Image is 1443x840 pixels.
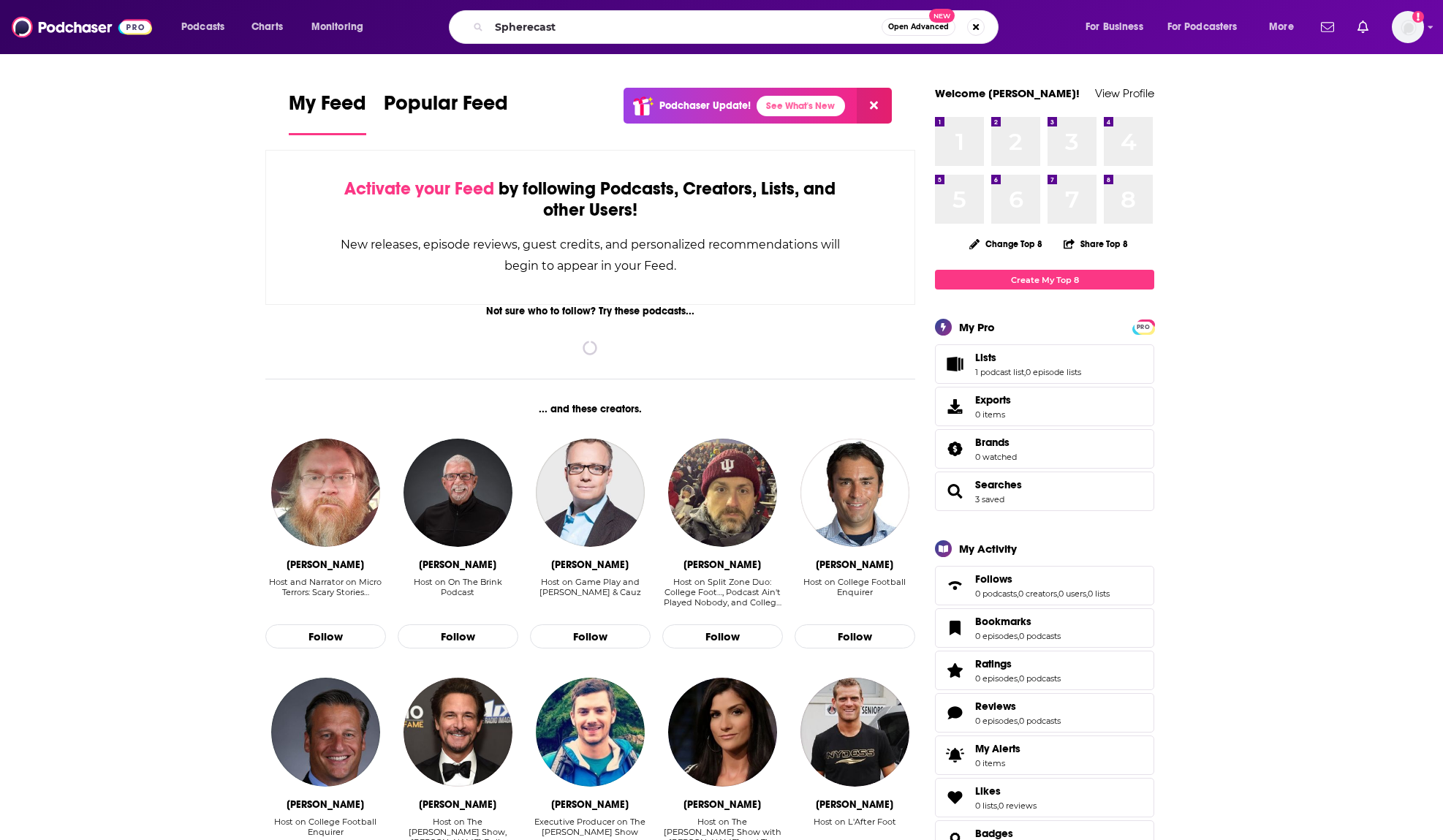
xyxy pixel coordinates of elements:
[271,678,379,786] img: Pat Forde
[12,13,152,41] a: Podchaser - Follow, Share and Rate Podcasts
[975,827,1020,840] a: Badges
[935,344,1154,384] span: Lists
[1135,321,1152,332] a: PRO
[800,439,909,547] img: Pete Thamel
[975,478,1022,491] a: Searches
[940,396,969,417] span: Exports
[975,742,1020,755] span: My Alerts
[940,354,969,374] a: Lists
[975,452,1017,462] a: 0 watched
[1018,631,1019,641] span: ,
[662,624,783,649] button: Follow
[339,178,841,221] div: by following Podcasts, Creators, Lists, and other Users!
[683,559,761,571] div: Steven Godfrey
[975,657,1012,670] span: Ratings
[975,436,1010,449] span: Brands
[398,577,518,608] div: Host on On The Brink Podcast
[1088,589,1110,599] a: 0 lists
[1392,11,1424,43] button: Show profile menu
[1135,322,1152,333] span: PRO
[975,784,1037,798] a: Likes
[344,178,494,200] span: Activate your Feed
[975,784,1001,798] span: Likes
[935,270,1154,290] a: Create My Top 8
[536,678,644,786] img: Adam Hawk
[404,678,512,786] img: Jim Rome
[1019,673,1061,684] a: 0 podcasts
[975,589,1017,599] a: 0 podcasts
[975,827,1013,840] span: Badges
[975,631,1018,641] a: 0 episodes
[251,17,283,37] span: Charts
[1086,589,1088,599] span: ,
[935,387,1154,426] a: Exports
[940,745,969,765] span: My Alerts
[1075,15,1162,39] button: open menu
[975,494,1004,504] a: 3 saved
[975,351,1081,364] a: Lists
[935,735,1154,775] a: My Alerts
[816,798,893,811] div: Jerome Rothen
[959,320,995,334] div: My Pro
[1019,716,1061,726] a: 0 podcasts
[940,575,969,596] a: Follows
[536,439,644,547] a: Matthew Cauz
[1158,15,1259,39] button: open menu
[668,439,776,547] img: Steven Godfrey
[1018,673,1019,684] span: ,
[384,91,508,135] a: Popular Feed
[959,542,1017,556] div: My Activity
[975,700,1061,713] a: Reviews
[463,10,1012,44] div: Search podcasts, credits, & more...
[975,367,1024,377] a: 1 podcast list
[935,693,1154,733] span: Reviews
[888,23,949,31] span: Open Advanced
[301,15,382,39] button: open menu
[659,99,751,112] p: Podchaser Update!
[940,703,969,723] a: Reviews
[1086,17,1143,37] span: For Business
[1392,11,1424,43] span: Logged in as danikarchmer
[171,15,243,39] button: open menu
[814,817,896,827] div: Host on L'After Foot
[975,393,1011,406] span: Exports
[398,577,518,597] div: Host on On The Brink Podcast
[489,15,882,39] input: Search podcasts, credits, & more...
[997,801,999,811] span: ,
[265,624,386,649] button: Follow
[975,716,1018,726] a: 0 episodes
[530,624,651,649] button: Follow
[935,566,1154,605] span: Follows
[1392,11,1424,43] img: User Profile
[975,409,1011,420] span: 0 items
[551,798,629,811] div: Adam Hawk
[530,577,651,608] div: Host on Game Play and Macko & Cauz
[265,577,386,597] div: Host and Narrator on Micro Terrors: Scary Stories…
[800,678,909,786] img: Jerome Rothen
[419,559,496,571] div: John Brink
[287,798,364,811] div: Pat Forde
[975,673,1018,684] a: 0 episodes
[975,572,1110,586] a: Follows
[1058,589,1086,599] a: 0 users
[1019,631,1061,641] a: 0 podcasts
[1018,716,1019,726] span: ,
[289,91,366,124] span: My Feed
[935,472,1154,511] span: Searches
[1167,17,1238,37] span: For Podcasters
[271,439,379,547] img: Darren Marlar
[1352,15,1374,39] a: Show notifications dropdown
[398,624,518,649] button: Follow
[265,305,915,317] div: Not sure who to follow? Try these podcasts...
[795,577,915,608] div: Host on College Football Enquirer
[668,678,776,786] a: Dana Loesch
[940,481,969,502] a: Searches
[1315,15,1340,39] a: Show notifications dropdown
